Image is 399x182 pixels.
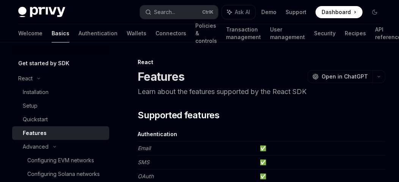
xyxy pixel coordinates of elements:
[12,167,109,181] a: Configuring Solana networks
[52,24,69,42] a: Basics
[202,9,214,15] span: Ctrl K
[316,6,363,18] a: Dashboard
[27,169,100,179] div: Configuring Solana networks
[18,7,65,17] img: dark logo
[138,58,385,66] div: React
[12,113,109,126] a: Quickstart
[154,8,176,17] div: Search...
[226,24,261,42] a: Transaction management
[18,24,42,42] a: Welcome
[195,24,217,42] a: Policies & controls
[12,154,109,167] a: Configuring EVM networks
[138,173,154,179] em: OAuth
[138,145,151,151] em: Email
[286,8,306,16] a: Support
[322,73,368,80] span: Open in ChatGPT
[79,24,118,42] a: Authentication
[140,5,218,19] button: Search...CtrlK
[23,129,47,138] div: Features
[257,155,385,169] td: ✅
[369,6,381,18] button: Toggle dark mode
[156,24,186,42] a: Connectors
[23,142,49,151] div: Advanced
[270,24,305,42] a: User management
[308,70,372,83] button: Open in ChatGPT
[127,24,146,42] a: Wallets
[18,59,69,68] h5: Get started by SDK
[138,70,184,83] h1: Features
[18,74,33,83] div: React
[322,8,351,16] span: Dashboard
[345,24,366,42] a: Recipes
[23,88,49,97] div: Installation
[235,8,250,16] span: Ask AI
[23,101,38,110] div: Setup
[222,5,255,19] button: Ask AI
[138,159,149,165] em: SMS
[314,24,336,42] a: Security
[138,109,219,121] span: Supported features
[261,8,276,16] a: Demo
[138,86,385,97] p: Learn about the features supported by the React SDK
[257,141,385,155] td: ✅
[12,85,109,99] a: Installation
[12,99,109,113] a: Setup
[138,131,177,137] strong: Authentication
[23,115,48,124] div: Quickstart
[12,126,109,140] a: Features
[27,156,94,165] div: Configuring EVM networks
